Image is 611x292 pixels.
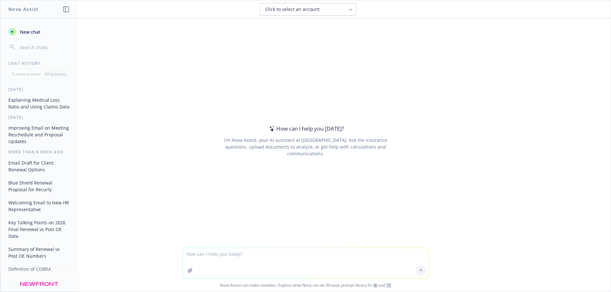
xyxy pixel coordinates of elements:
[12,71,40,77] p: Current account
[386,282,391,288] a: TR
[215,137,396,157] div: I'm Nova Assist, your AI assistant at [GEOGRAPHIC_DATA]. Ask me insurance questions, upload docum...
[45,71,66,77] p: All accounts
[1,61,77,66] div: Chat History
[6,244,72,261] button: Summary of Renewal vs Post OE Numbers
[6,197,72,215] button: Welcoming Email to New HR Representative
[265,6,320,13] span: Click to select an account
[8,6,39,13] h1: Nova Assist
[260,3,356,16] button: Click to select an account
[1,115,77,120] div: [DATE]
[6,264,72,274] button: Definition of COBRA
[6,95,72,112] button: Explaining Medical Loss Ratio and Using Claims Data
[1,87,77,92] div: [DATE]
[374,282,377,288] a: BI
[6,26,72,38] button: New chat
[19,43,70,52] input: Search chats
[1,149,77,155] div: More than a week ago
[267,125,344,133] div: How can I help you [DATE]?
[6,158,72,175] button: Email Draft for Client Renewal Options
[3,279,608,292] span: Nova Assist can make mistakes. Explore what Nova can do: Browse prompt library for and
[6,177,72,195] button: Blue Shield Renewal Proposal for Recurly
[6,123,72,147] button: Improving Email on Meeting Reschedule and Proposal Updates
[6,217,72,241] button: Key Talking Points on 2026 Final Renewal vs Post OE Data
[19,29,40,35] span: New chat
